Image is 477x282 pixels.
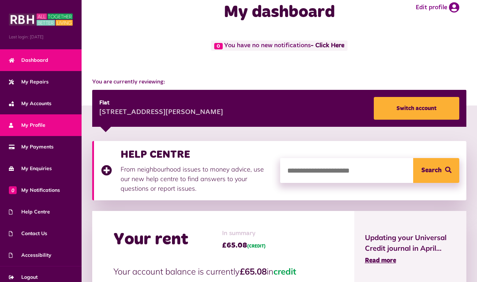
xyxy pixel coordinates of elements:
a: Switch account [374,97,459,120]
span: My Enquiries [9,165,52,172]
h1: My dashboard [188,2,371,23]
span: Logout [9,273,38,281]
span: You are currently reviewing: [92,78,466,86]
span: My Payments [9,143,54,151]
div: [STREET_ADDRESS][PERSON_NAME] [99,107,223,118]
span: Last login: [DATE] [9,34,73,40]
span: My Profile [9,121,45,129]
h2: Your rent [113,229,188,250]
span: You have no new notifications [211,40,348,51]
h3: HELP CENTRE [121,148,273,161]
span: Accessibility [9,251,51,259]
span: 0 [9,186,17,194]
span: In summary [222,229,266,238]
a: Updating your Universal Credit journal in April... Read more [365,232,456,266]
a: Edit profile [416,2,459,13]
span: My Notifications [9,186,60,194]
img: MyRBH [9,12,73,27]
span: Dashboard [9,56,48,64]
p: From neighbourhood issues to money advice, use our new help centre to find answers to your questi... [121,164,273,193]
span: Contact Us [9,230,47,237]
span: Updating your Universal Credit journal in April... [365,232,456,254]
span: credit [273,266,296,277]
span: (CREDIT) [247,244,266,249]
span: My Repairs [9,78,49,86]
p: Your account balance is currently in [113,265,333,278]
span: Help Centre [9,208,50,216]
button: Search [413,158,459,183]
div: Flat [99,99,223,107]
span: Read more [365,257,396,264]
span: 0 [214,43,223,49]
strong: £65.08 [240,266,267,277]
a: - Click Here [311,43,344,49]
span: £65.08 [222,240,266,251]
span: My Accounts [9,100,51,107]
span: Search [421,158,442,183]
